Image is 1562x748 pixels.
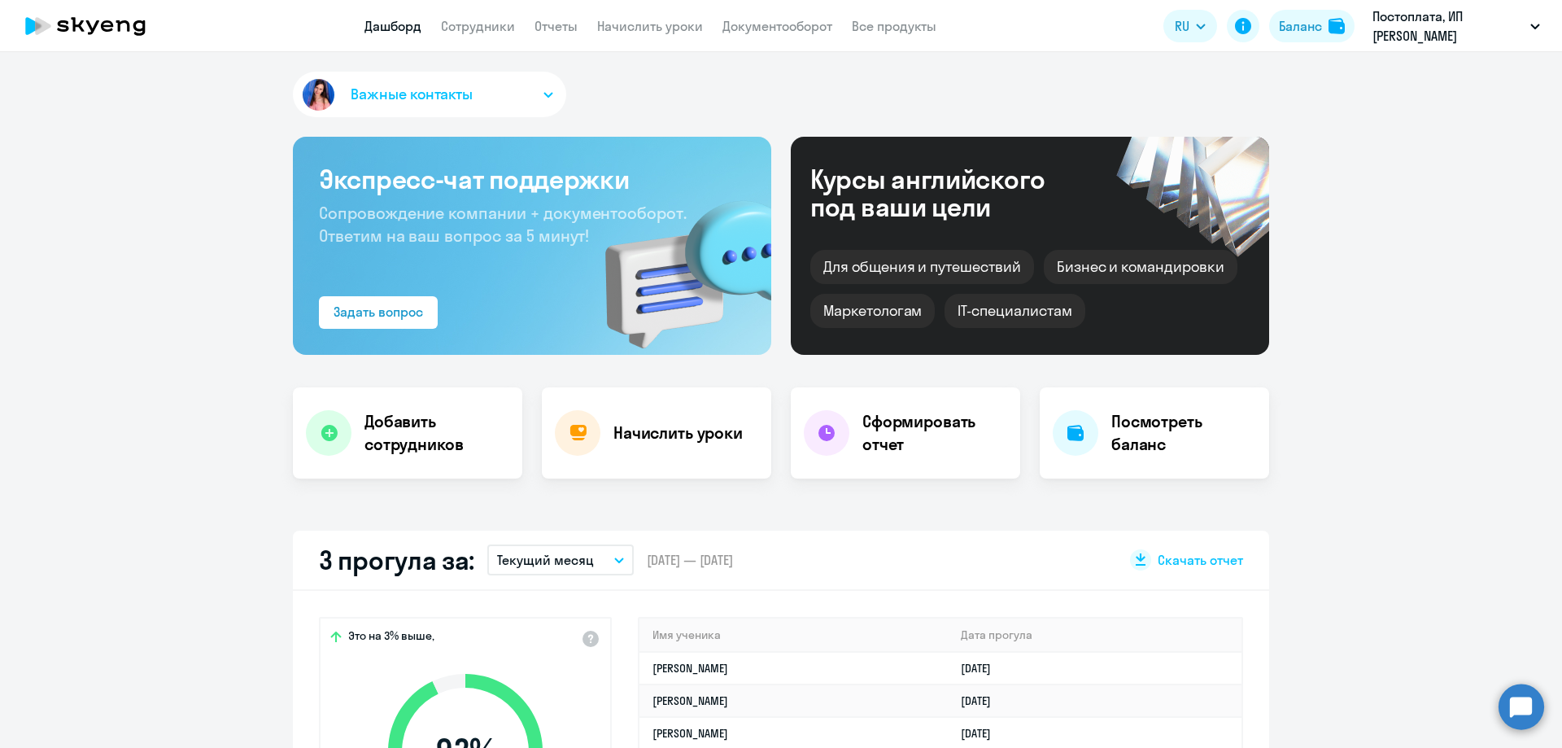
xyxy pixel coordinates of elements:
img: balance [1329,18,1345,34]
a: Начислить уроки [597,18,703,34]
button: Балансbalance [1269,10,1355,42]
img: avatar [299,76,338,114]
a: Все продукты [852,18,936,34]
button: RU [1163,10,1217,42]
a: [PERSON_NAME] [652,693,728,708]
span: Важные контакты [351,84,473,105]
div: Задать вопрос [334,302,423,322]
a: Отчеты [534,18,578,34]
div: Для общения и путешествий [810,250,1034,284]
th: Имя ученика [639,619,948,652]
span: Скачать отчет [1158,551,1243,569]
div: Бизнес и командировки [1044,250,1237,284]
span: Сопровождение компании + документооборот. Ответим на ваш вопрос за 5 минут! [319,203,687,246]
a: [DATE] [961,726,1004,741]
div: IT-специалистам [945,294,1084,328]
h4: Сформировать отчет [862,410,1007,456]
h4: Начислить уроки [613,422,743,444]
span: [DATE] — [DATE] [647,551,733,569]
div: Курсы английского под ваши цели [810,165,1089,221]
a: Дашборд [364,18,421,34]
a: [PERSON_NAME] [652,726,728,741]
button: Текущий месяц [487,545,634,575]
a: [PERSON_NAME] [652,661,728,676]
h4: Посмотреть баланс [1111,410,1256,456]
p: Постоплата, ИП [PERSON_NAME] [1372,7,1524,46]
h3: Экспресс-чат поддержки [319,163,745,195]
a: [DATE] [961,693,1004,708]
button: Постоплата, ИП [PERSON_NAME] [1364,7,1548,46]
img: bg-img [582,172,771,355]
th: Дата прогула [948,619,1241,652]
a: Сотрудники [441,18,515,34]
span: Это на 3% выше, [348,628,434,648]
button: Важные контакты [293,72,566,117]
h2: 3 прогула за: [319,544,474,576]
h4: Добавить сотрудников [364,410,509,456]
p: Текущий месяц [497,550,594,570]
div: Маркетологам [810,294,935,328]
a: [DATE] [961,661,1004,676]
span: RU [1175,16,1189,36]
a: Документооборот [722,18,832,34]
button: Задать вопрос [319,296,438,329]
div: Баланс [1279,16,1322,36]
